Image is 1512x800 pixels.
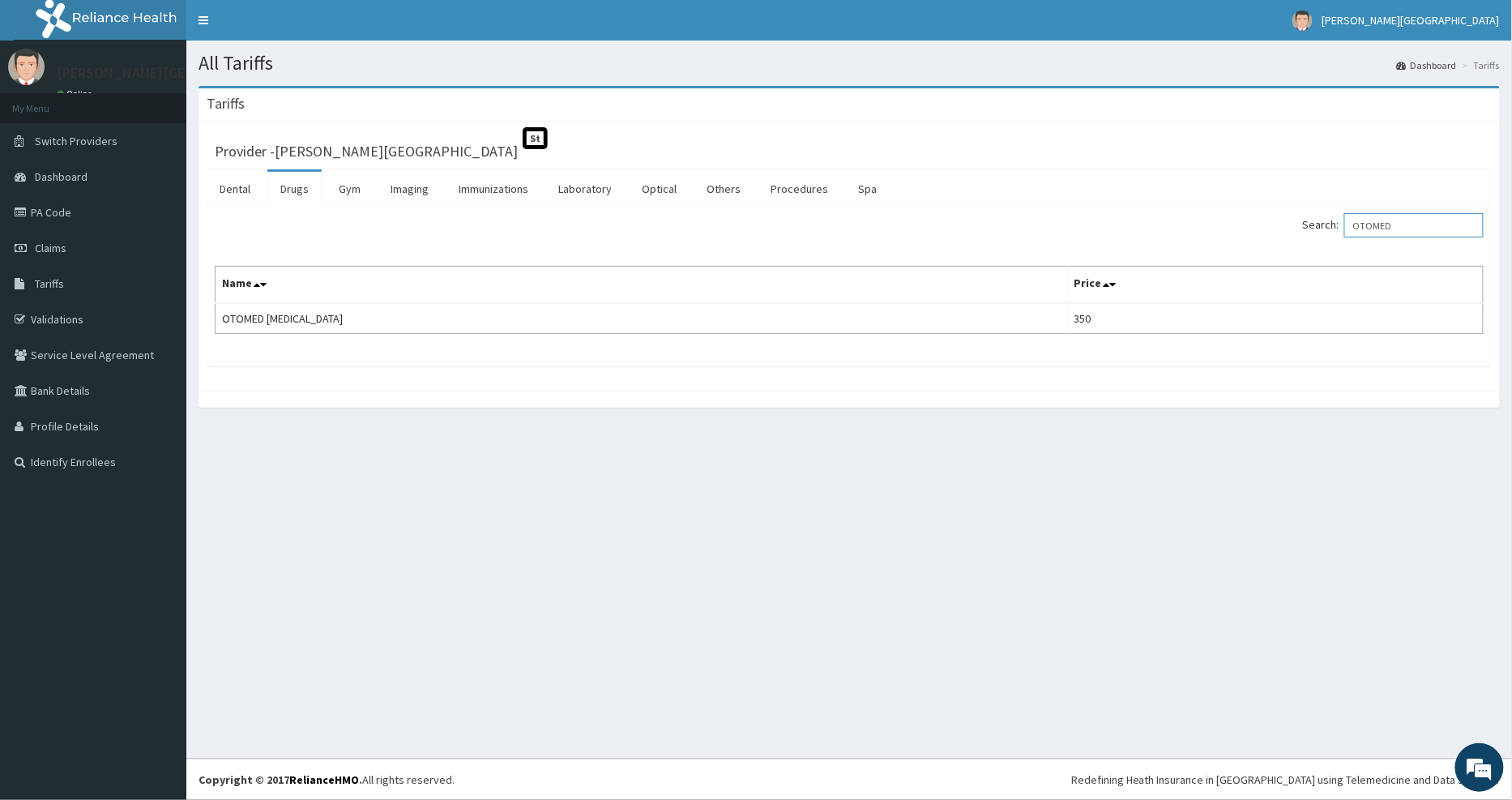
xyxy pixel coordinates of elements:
th: Price [1067,267,1483,304]
a: Imaging [378,172,442,206]
input: Search: [1344,213,1484,237]
a: Procedures [758,172,841,206]
p: [PERSON_NAME][GEOGRAPHIC_DATA] [57,66,297,80]
a: Gym [326,172,374,206]
li: Tariffs [1459,58,1500,72]
label: Search: [1303,213,1484,237]
th: Name [216,267,1068,304]
textarea: Type your message and hit 'Enter' [8,443,309,499]
a: Immunizations [446,172,541,206]
h1: All Tariffs [199,53,1500,74]
a: Spa [845,172,890,206]
a: Others [694,172,754,206]
span: Dashboard [35,169,88,184]
div: Minimize live chat window [266,8,305,47]
img: d_794563401_company_1708531726252_794563401 [30,81,66,122]
div: Redefining Heath Insurance in [GEOGRAPHIC_DATA] using Telemedicine and Data Science! [1071,772,1500,788]
span: Switch Providers [35,134,117,148]
img: User Image [8,49,45,85]
img: User Image [1292,11,1313,31]
a: Laboratory [545,172,625,206]
a: Optical [629,172,690,206]
span: St [523,127,548,149]
strong: Copyright © 2017 . [199,772,362,787]
span: We're online! [94,204,224,368]
a: Online [57,88,96,100]
a: Dashboard [1397,58,1457,72]
span: Claims [35,241,66,255]
footer: All rights reserved. [186,759,1512,800]
a: Dental [207,172,263,206]
h3: Provider - [PERSON_NAME][GEOGRAPHIC_DATA] [215,144,518,159]
div: Chat with us now [84,91,272,112]
td: 350 [1067,303,1483,334]
a: Drugs [267,172,322,206]
span: Tariffs [35,276,64,291]
span: [PERSON_NAME][GEOGRAPHIC_DATA] [1322,13,1500,28]
h3: Tariffs [207,96,245,111]
a: RelianceHMO [289,772,359,787]
td: OTOMED [MEDICAL_DATA] [216,303,1068,334]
